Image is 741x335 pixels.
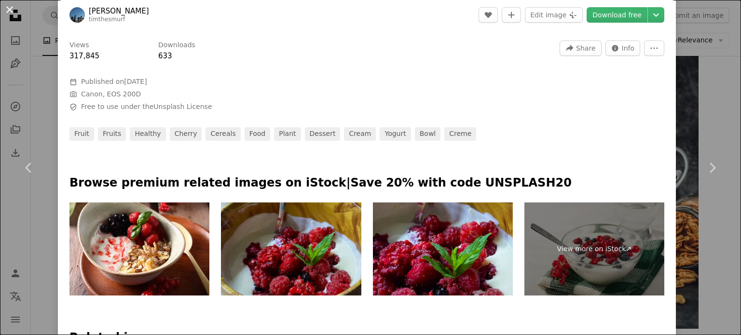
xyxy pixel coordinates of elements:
[560,40,601,56] button: Share this image
[89,6,149,16] a: [PERSON_NAME]
[124,78,147,85] time: January 2, 2020 at 11:12:53 PM GMT+5:30
[153,103,212,110] a: Unsplash License
[81,90,141,99] button: Canon, EOS 200D
[69,7,85,23] img: Go to Tim Smurf's profile
[158,40,195,50] h3: Downloads
[380,127,411,141] a: yogurt
[221,202,361,296] img: Delicious breakfast: toast with cream, raspberries, and mint
[69,40,89,50] h3: Views
[69,175,664,191] p: Browse premium related images on iStock | Save 20% with code UNSPLASH20
[158,52,172,60] span: 633
[373,202,513,296] img: Delicious breakfast: toast with cream, raspberries, and mint
[98,127,126,141] a: fruits
[206,127,240,141] a: cereals
[605,40,641,56] button: Stats about this image
[683,121,741,214] a: Next
[81,102,212,112] span: Free to use under the
[415,127,441,141] a: bowl
[274,127,301,141] a: plant
[130,127,165,141] a: healthy
[170,127,202,141] a: cherry
[502,7,521,23] button: Add to Collection
[305,127,341,141] a: dessert
[576,41,595,55] span: Share
[648,7,664,23] button: Choose download size
[344,127,376,141] a: cream
[444,127,476,141] a: creme
[69,127,94,141] a: fruit
[479,7,498,23] button: Like
[81,78,147,85] span: Published on
[524,202,664,296] a: View more on iStock↗
[587,7,647,23] a: Download free
[69,202,209,296] img: fresh porridge
[644,40,664,56] button: More Actions
[622,41,635,55] span: Info
[245,127,271,141] a: food
[89,16,125,23] a: timthesmurf
[69,52,99,60] span: 317,845
[525,7,583,23] button: Edit image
